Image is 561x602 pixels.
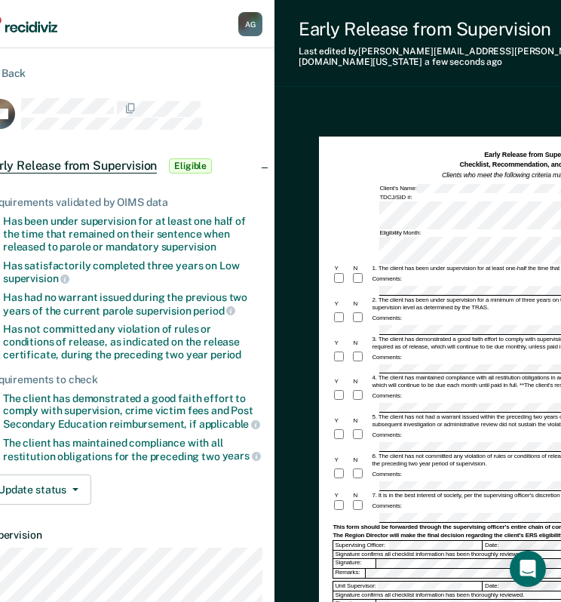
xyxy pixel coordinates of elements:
[333,582,483,591] div: Unit Supervisor:
[333,417,351,425] div: Y
[370,275,403,283] div: Comments:
[222,450,261,462] span: years
[370,315,403,322] div: Comments:
[425,57,502,67] span: a few seconds ago
[351,417,370,425] div: N
[238,12,262,36] button: AG
[333,569,365,578] div: Remarks:
[3,291,262,317] div: Has had no warrant issued during the previous two years of the current parole supervision
[193,305,235,317] span: period
[351,300,370,308] div: N
[3,272,69,284] span: supervision
[333,456,351,464] div: Y
[351,456,370,464] div: N
[351,339,370,347] div: N
[333,492,351,499] div: Y
[370,432,403,439] div: Comments:
[3,215,262,253] div: Has been under supervision for at least one half of the time that remained on their sentence when...
[351,378,370,385] div: N
[333,300,351,308] div: Y
[3,437,262,462] div: The client has maintained compliance with all restitution obligations for the preceding two
[333,559,376,568] div: Signature:
[161,241,216,253] span: supervision
[370,502,403,510] div: Comments:
[351,265,370,272] div: N
[3,323,262,361] div: Has not committed any violation of rules or conditions of release, as indicated on the release ce...
[370,471,403,478] div: Comments:
[3,392,262,431] div: The client has demonstrated a good faith effort to comply with supervision, crime victim fees and...
[199,418,260,430] span: applicable
[333,265,351,272] div: Y
[333,378,351,385] div: Y
[351,492,370,499] div: N
[370,392,403,400] div: Comments:
[333,541,483,550] div: Supervising Officer:
[169,158,212,174] span: Eligible
[510,551,546,587] div: Open Intercom Messenger
[333,339,351,347] div: Y
[3,260,262,285] div: Has satisfactorily completed three years on Low
[238,12,262,36] div: A G
[370,354,403,361] div: Comments:
[210,349,241,361] span: period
